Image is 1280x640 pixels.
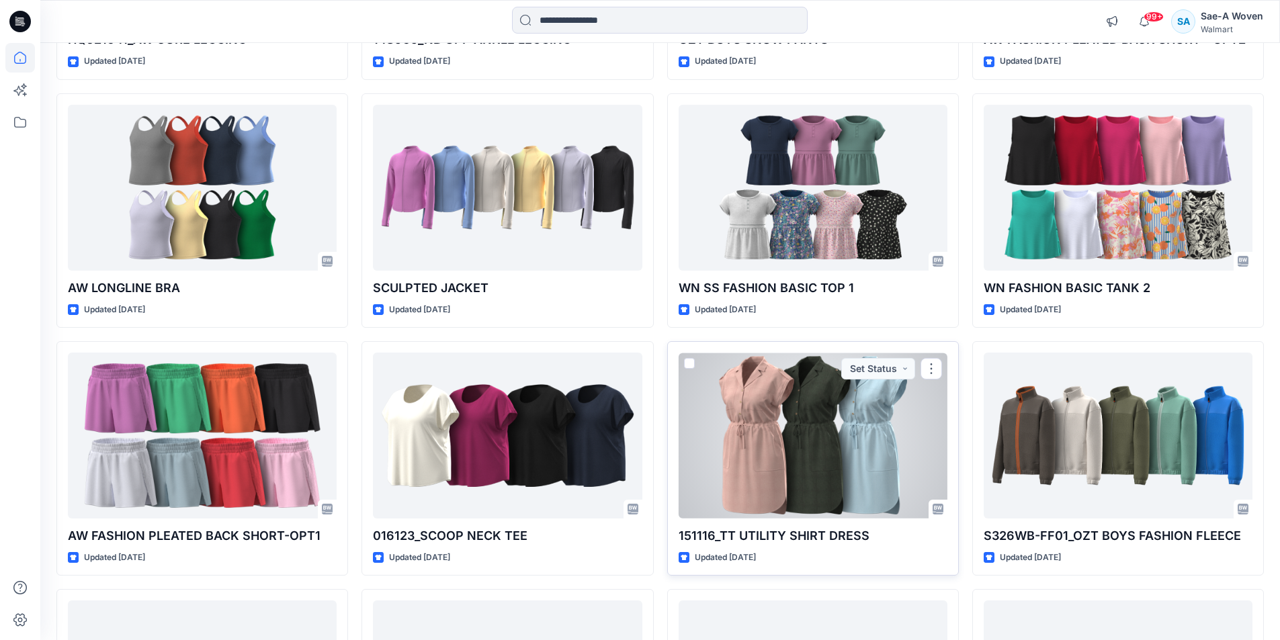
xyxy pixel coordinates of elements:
a: 151116_TT UTILITY SHIRT DRESS [679,353,947,518]
p: Updated [DATE] [84,54,145,68]
p: Updated [DATE] [1000,303,1061,317]
p: WN FASHION BASIC TANK 2 [984,279,1252,298]
p: Updated [DATE] [695,54,756,68]
div: Walmart [1201,24,1263,34]
a: AW FASHION PLEATED BACK SHORT-OPT1 [68,353,337,518]
p: 016123_SCOOP NECK TEE [373,527,642,545]
a: AW LONGLINE BRA [68,105,337,271]
p: Updated [DATE] [84,551,145,565]
p: Updated [DATE] [695,551,756,565]
a: 016123_SCOOP NECK TEE [373,353,642,518]
p: Updated [DATE] [389,303,450,317]
a: SCULPTED JACKET [373,105,642,271]
p: Updated [DATE] [389,551,450,565]
div: SA [1171,9,1195,34]
p: WN SS FASHION BASIC TOP 1 [679,279,947,298]
p: AW FASHION PLEATED BACK SHORT-OPT1 [68,527,337,545]
p: Updated [DATE] [84,303,145,317]
p: Updated [DATE] [1000,551,1061,565]
a: WN FASHION BASIC TANK 2 [984,105,1252,271]
p: Updated [DATE] [389,54,450,68]
a: S326WB-FF01_OZT BOYS FASHION FLEECE [984,353,1252,518]
p: S326WB-FF01_OZT BOYS FASHION FLEECE [984,527,1252,545]
a: WN SS FASHION BASIC TOP 1 [679,105,947,271]
p: SCULPTED JACKET [373,279,642,298]
p: Updated [DATE] [695,303,756,317]
p: Updated [DATE] [1000,54,1061,68]
div: Sae-A Woven [1201,8,1263,24]
span: 99+ [1144,11,1164,22]
p: AW LONGLINE BRA [68,279,337,298]
p: 151116_TT UTILITY SHIRT DRESS [679,527,947,545]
